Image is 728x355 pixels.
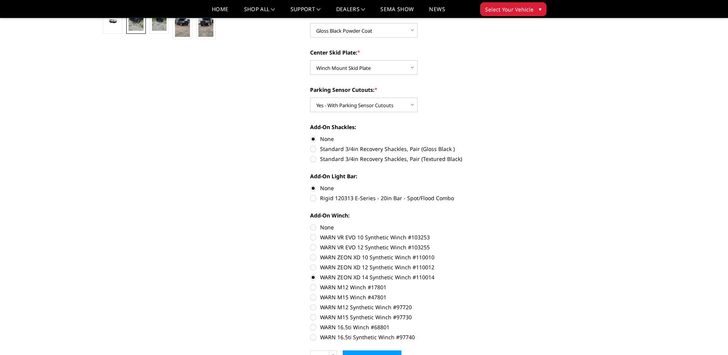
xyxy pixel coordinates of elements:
label: WARN 16.5ti Synthetic Winch #97740 [310,333,522,341]
label: Add-On Shackles: [310,123,522,131]
button: Select Your Vehicle [480,2,546,16]
label: None [310,135,522,143]
label: Parking Sensor Cutouts: [310,86,522,94]
label: WARN VR EVO 10 Synthetic Winch #103253 [310,233,522,241]
img: 2019-2025 Ram 2500-3500 - T2 Series - Extreme Front Bumper (receiver or winch) [152,11,167,31]
label: WARN ZEON XD 10 Synthetic Winch #110010 [310,253,522,261]
img: 2019-2025 Ram 2500-3500 - T2 Series - Extreme Front Bumper (receiver or winch) [129,11,144,31]
a: Home [212,7,228,18]
label: Standard 3/4in Recovery Shackles, Pair (Textured Black) [310,155,522,163]
label: Add-On Light Bar: [310,172,522,180]
label: WARN M12 Synthetic Winch #97720 [310,303,522,311]
label: WARN M15 Synthetic Winch #97730 [310,313,522,321]
label: Rigid 120313 E-Series - 20in Bar - Spot/Flood Combo [310,194,522,202]
span: ▾ [539,5,541,13]
a: Support [291,7,321,18]
label: WARN M15 Winch #47801 [310,293,522,301]
img: 2019-2025 Ram 2500-3500 - T2 Series - Extreme Front Bumper (receiver or winch) [175,10,190,37]
span: Select Your Vehicle [485,5,533,13]
a: SEMA Show [380,7,414,18]
a: News [429,7,445,18]
img: 2019-2025 Ram 2500-3500 - T2 Series - Extreme Front Bumper (receiver or winch) [198,10,213,37]
label: WARN ZEON XD 12 Synthetic Winch #110012 [310,263,522,271]
a: Dealers [336,7,365,18]
label: Add-On Winch: [310,211,522,219]
label: WARN ZEON XD 14 Synthetic Winch #110014 [310,273,522,281]
label: WARN M12 Winch #17801 [310,283,522,291]
label: Center Skid Plate: [310,48,522,56]
a: shop all [244,7,275,18]
label: WARN VR EVO 12 Synthetic Winch #103255 [310,243,522,251]
label: None [310,223,522,231]
label: Standard 3/4in Recovery Shackles, Pair (Gloss Black ) [310,145,522,153]
label: None [310,184,522,192]
label: WARN 16.5ti Winch #68801 [310,323,522,331]
img: 2019-2025 Ram 2500-3500 - T2 Series - Extreme Front Bumper (receiver or winch) [105,17,120,24]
